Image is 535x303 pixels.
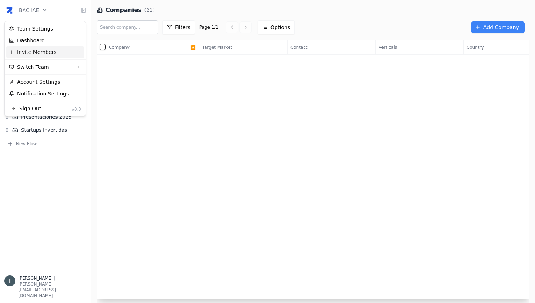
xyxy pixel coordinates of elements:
div: v0.3 [72,105,81,112]
div: Switch Team [6,61,84,73]
a: Dashboard [6,35,84,46]
a: Account Settings [6,76,84,88]
a: Notification Settings [6,88,84,99]
a: Invite Members [6,46,84,58]
div: BAC IAE [4,21,86,116]
a: Team Settings [6,23,84,35]
div: Sign Out [9,105,41,112]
